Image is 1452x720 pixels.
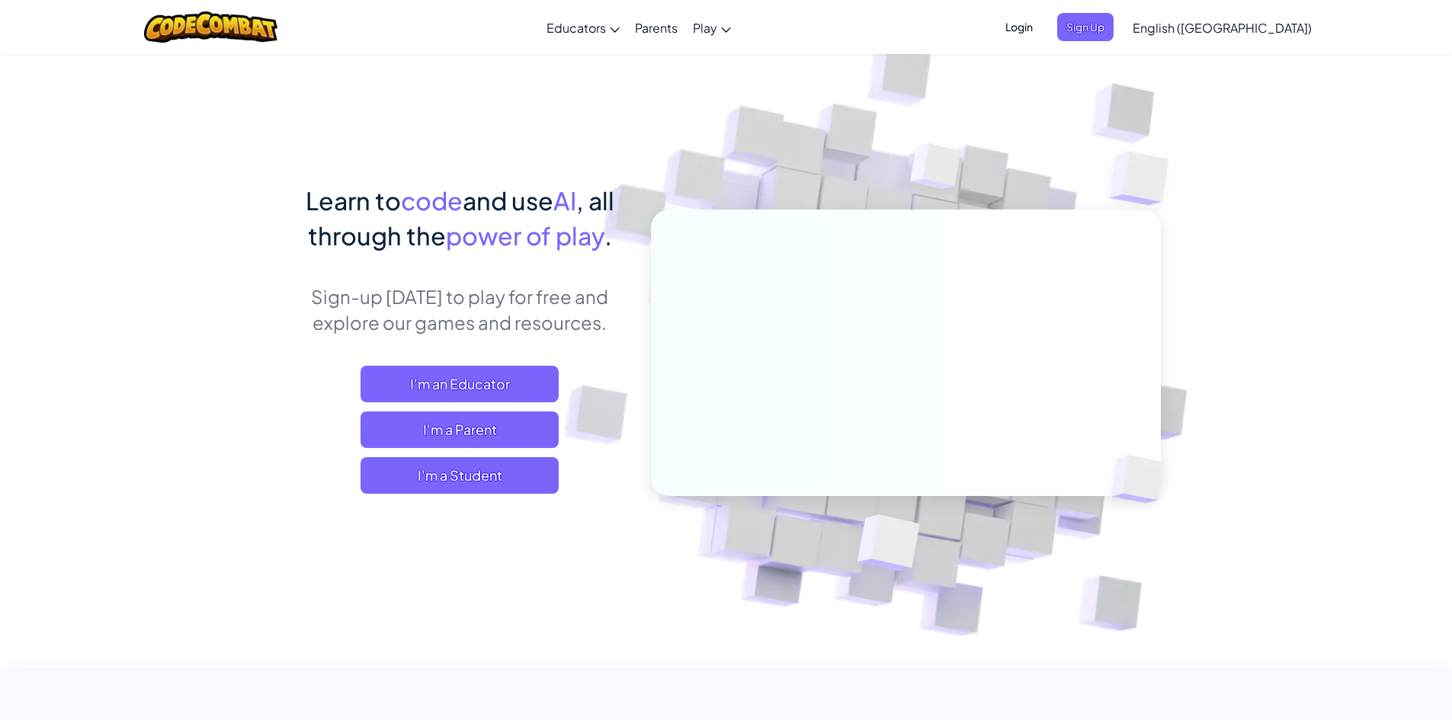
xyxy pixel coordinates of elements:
[1057,13,1114,41] button: Sign Up
[604,220,612,251] span: .
[693,20,717,36] span: Play
[1079,114,1211,243] img: Overlap cubes
[996,13,1042,41] button: Login
[446,220,604,251] span: power of play
[401,185,463,216] span: code
[539,7,627,48] a: Educators
[306,185,401,216] span: Learn to
[463,185,553,216] span: and use
[361,457,559,494] button: I'm a Student
[881,114,991,227] img: Overlap cubes
[819,482,956,609] img: Overlap cubes
[1125,7,1319,48] a: English ([GEOGRAPHIC_DATA])
[361,366,559,402] a: I'm an Educator
[361,411,559,448] a: I'm a Parent
[547,20,606,36] span: Educators
[627,7,685,48] a: Parents
[1085,424,1200,535] img: Overlap cubes
[292,283,628,335] p: Sign-up [DATE] to play for free and explore our games and resources.
[553,185,576,216] span: AI
[685,7,739,48] a: Play
[1133,20,1312,36] span: English ([GEOGRAPHIC_DATA])
[144,11,277,43] img: CodeCombat logo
